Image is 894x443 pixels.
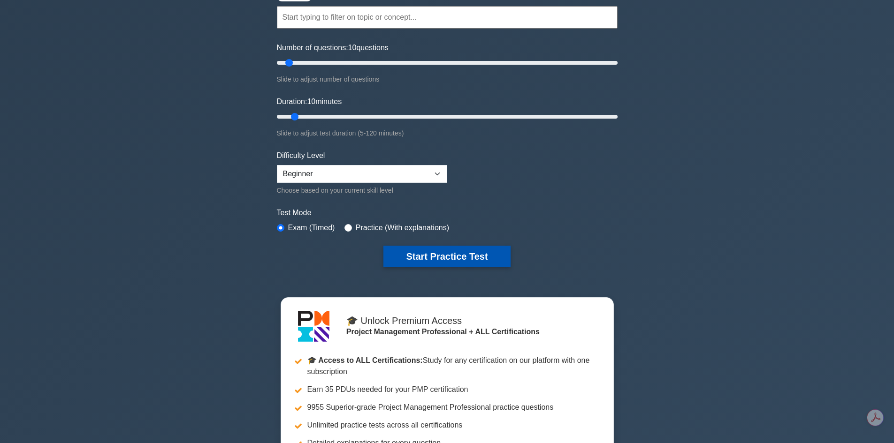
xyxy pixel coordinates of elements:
span: 10 [348,44,357,52]
label: Practice (With explanations) [356,222,449,233]
label: Number of questions: questions [277,42,389,53]
div: Slide to adjust test duration (5-120 minutes) [277,128,618,139]
input: Start typing to filter on topic or concept... [277,6,618,29]
span: 10 [307,98,315,105]
label: Difficulty Level [277,150,325,161]
label: Exam (Timed) [288,222,335,233]
label: Test Mode [277,207,618,218]
label: Duration: minutes [277,96,342,107]
div: Slide to adjust number of questions [277,74,618,85]
button: Start Practice Test [383,246,510,267]
div: Choose based on your current skill level [277,185,447,196]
